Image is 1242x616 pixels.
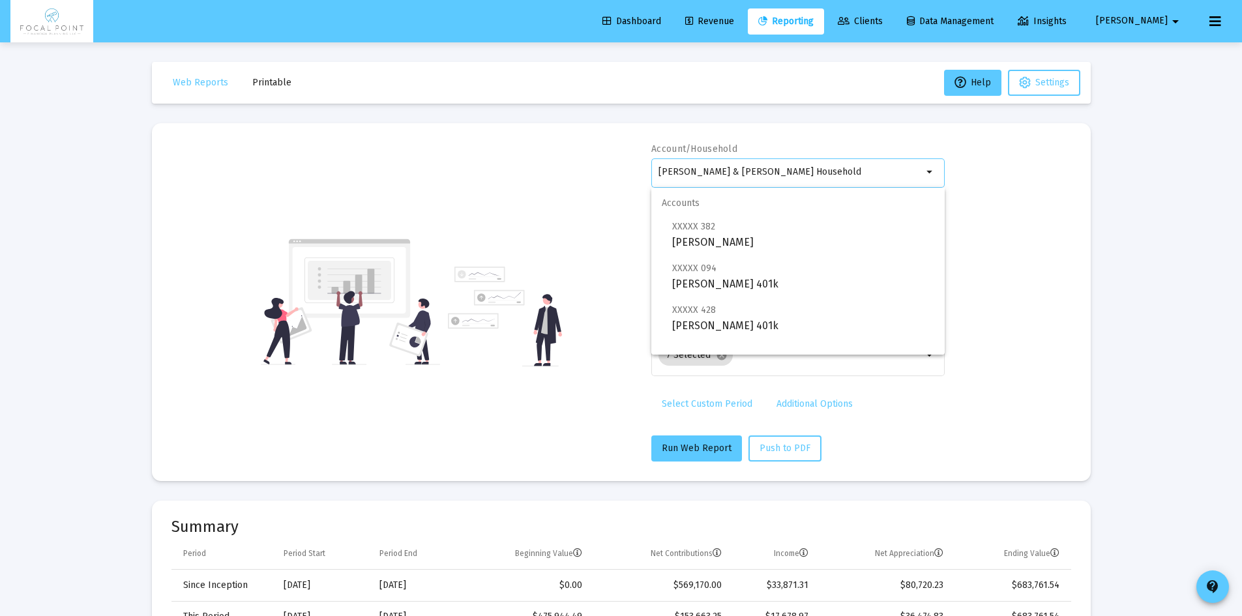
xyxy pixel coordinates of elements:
a: Clients [827,8,893,35]
mat-card-title: Summary [171,520,1071,533]
td: Column Period [171,538,274,570]
a: Insights [1007,8,1077,35]
span: Revenue [685,16,734,27]
button: Run Web Report [651,435,742,462]
td: Column Income [731,538,818,570]
td: $0.00 [461,570,591,601]
span: XXXXX 094 [672,263,717,274]
mat-chip: 7 Selected [658,345,733,366]
img: reporting-alt [448,267,562,366]
span: Run Web Report [662,443,732,454]
span: [PERSON_NAME] 401k [672,302,934,334]
td: Column Ending Value [953,538,1071,570]
span: Insights [1018,16,1067,27]
span: [PERSON_NAME] [672,218,934,250]
span: Printable [252,77,291,88]
mat-icon: arrow_drop_down [923,347,938,363]
span: [PERSON_NAME] [1096,16,1168,27]
div: Ending Value [1004,548,1059,559]
img: reporting [261,237,440,366]
td: Column Beginning Value [461,538,591,570]
div: Net Contributions [651,548,722,559]
span: Dashboard [602,16,661,27]
div: Net Appreciation [875,548,943,559]
div: Income [774,548,808,559]
div: [DATE] [379,579,452,592]
input: Search or select an account or household [658,167,923,177]
td: Column Period Start [274,538,370,570]
span: XXXXX 428 [672,304,716,315]
span: [PERSON_NAME] 401k [672,260,934,292]
span: XXXXX 382 [672,221,715,232]
button: Push to PDF [748,435,821,462]
mat-chip-list: Selection [658,342,923,368]
button: Printable [242,70,302,96]
span: Accounts [651,188,945,219]
button: [PERSON_NAME] [1080,8,1199,34]
span: Additional Options [776,398,853,409]
td: $569,170.00 [591,570,731,601]
span: Web Reports [173,77,228,88]
span: Settings [1035,77,1069,88]
span: Households [651,344,945,375]
a: Revenue [675,8,745,35]
td: $33,871.31 [731,570,818,601]
span: Push to PDF [760,443,810,454]
td: $683,761.54 [953,570,1071,601]
td: Column Period End [370,538,461,570]
td: Column Net Contributions [591,538,731,570]
span: Data Management [907,16,994,27]
mat-icon: arrow_drop_down [1168,8,1183,35]
div: Period [183,548,206,559]
a: Reporting [748,8,824,35]
img: Dashboard [20,8,83,35]
td: Column Net Appreciation [818,538,953,570]
div: Period End [379,548,417,559]
div: Period Start [284,548,325,559]
a: Data Management [896,8,1004,35]
span: Select Custom Period [662,398,752,409]
div: Beginning Value [515,548,582,559]
td: Since Inception [171,570,274,601]
a: Dashboard [592,8,672,35]
label: Account/Household [651,143,737,154]
mat-icon: contact_support [1205,579,1220,594]
span: Help [954,77,991,88]
span: Clients [838,16,883,27]
button: Web Reports [162,70,239,96]
button: Settings [1008,70,1080,96]
mat-icon: arrow_drop_down [923,164,938,180]
mat-icon: cancel [716,349,728,361]
td: $80,720.23 [818,570,953,601]
div: [DATE] [284,579,361,592]
button: Help [944,70,1001,96]
span: Reporting [758,16,814,27]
